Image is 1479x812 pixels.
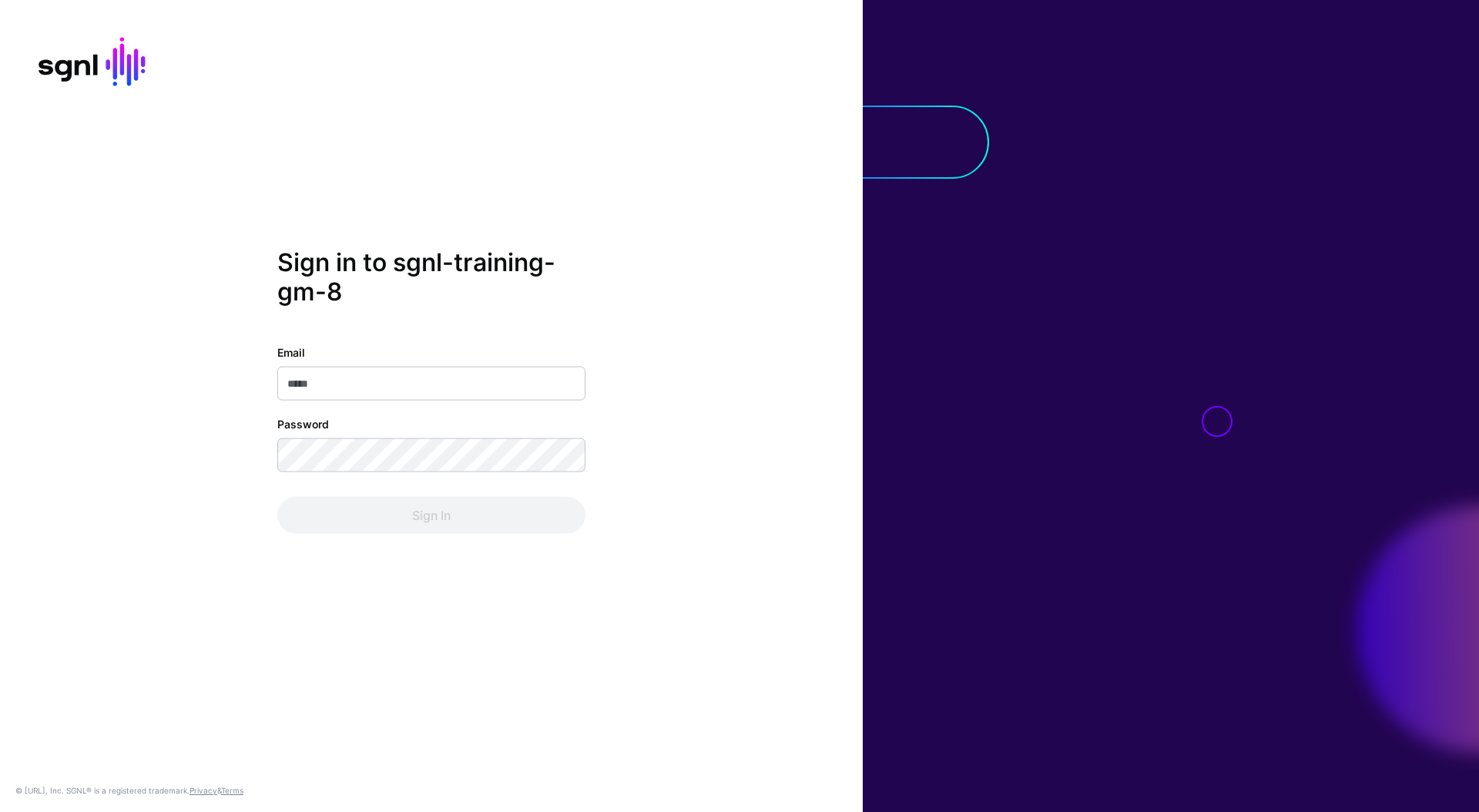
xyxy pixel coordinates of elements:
[189,786,217,795] a: Privacy
[277,415,329,431] label: Password
[277,344,305,360] label: Email
[277,248,585,307] h2: Sign in to sgnl-training-gm-8
[15,784,243,797] div: © [URL], Inc. SGNL® is a registered trademark. &
[221,786,243,795] a: Terms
